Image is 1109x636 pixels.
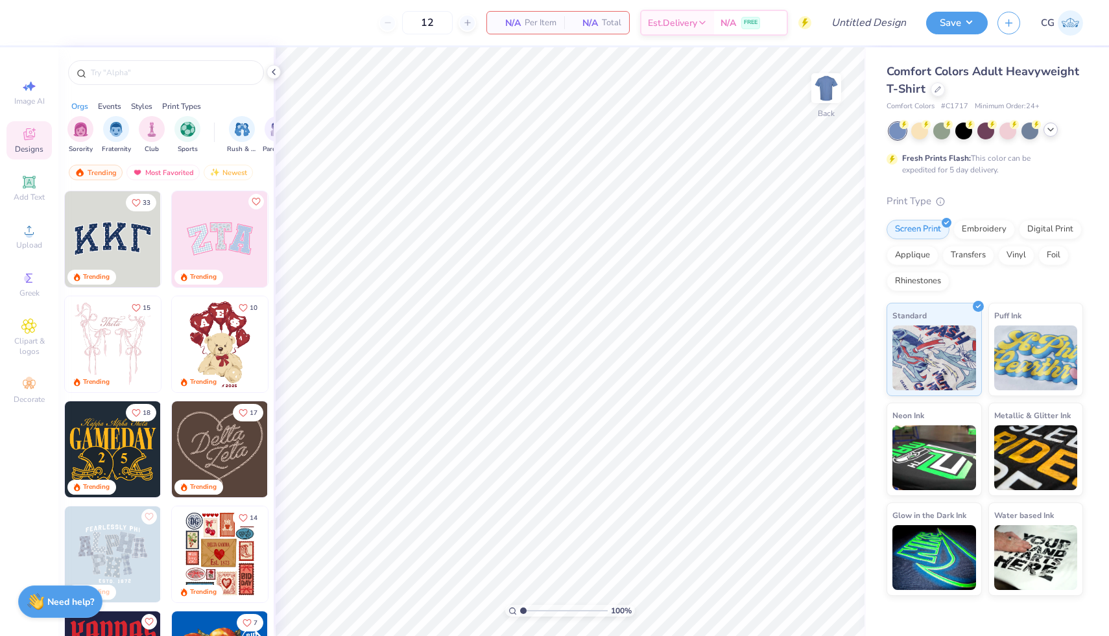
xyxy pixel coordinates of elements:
[602,16,621,30] span: Total
[994,508,1054,522] span: Water based Ink
[190,377,217,387] div: Trending
[14,192,45,202] span: Add Text
[172,401,268,497] img: 12710c6a-dcc0-49ce-8688-7fe8d5f96fe2
[143,200,150,206] span: 33
[233,404,263,421] button: Like
[83,482,110,492] div: Trending
[250,410,257,416] span: 17
[887,64,1079,97] span: Comfort Colors Adult Heavyweight T-Shirt
[190,482,217,492] div: Trending
[892,425,976,490] img: Neon Ink
[892,309,927,322] span: Standard
[71,100,88,112] div: Orgs
[942,246,994,265] div: Transfers
[994,309,1021,322] span: Puff Ink
[83,272,110,282] div: Trending
[141,614,157,630] button: Like
[902,153,971,163] strong: Fresh Prints Flash:
[172,506,268,602] img: 6de2c09e-6ade-4b04-8ea6-6dac27e4729e
[16,240,42,250] span: Upload
[102,116,131,154] div: filter for Fraternity
[190,587,217,597] div: Trending
[887,101,935,112] span: Comfort Colors
[263,145,292,154] span: Parent's Weekend
[953,220,1015,239] div: Embroidery
[227,116,257,154] button: filter button
[162,100,201,112] div: Print Types
[250,515,257,521] span: 14
[98,100,121,112] div: Events
[65,401,161,497] img: b8819b5f-dd70-42f8-b218-32dd770f7b03
[267,296,363,392] img: e74243e0-e378-47aa-a400-bc6bcb25063a
[139,116,165,154] div: filter for Club
[994,425,1078,490] img: Metallic & Glitter Ink
[235,122,250,137] img: Rush & Bid Image
[75,168,85,177] img: trending.gif
[126,165,200,180] div: Most Favorited
[178,145,198,154] span: Sports
[67,116,93,154] div: filter for Sorority
[131,100,152,112] div: Styles
[65,191,161,287] img: 3b9aba4f-e317-4aa7-a679-c95a879539bd
[648,16,697,30] span: Est. Delivery
[611,605,632,617] span: 100 %
[227,116,257,154] div: filter for Rush & Bid
[6,336,52,357] span: Clipart & logos
[174,116,200,154] div: filter for Sports
[139,116,165,154] button: filter button
[89,66,256,79] input: Try "Alpha"
[126,194,156,211] button: Like
[902,152,1062,176] div: This color can be expedited for 5 day delivery.
[892,408,924,422] span: Neon Ink
[887,246,938,265] div: Applique
[14,96,45,106] span: Image AI
[141,509,157,524] button: Like
[721,16,736,30] span: N/A
[267,191,363,287] img: 5ee11766-d822-42f5-ad4e-763472bf8dcf
[145,145,159,154] span: Club
[402,11,453,34] input: – –
[126,299,156,316] button: Like
[172,191,268,287] img: 9980f5e8-e6a1-4b4a-8839-2b0e9349023c
[14,394,45,405] span: Decorate
[994,408,1071,422] span: Metallic & Glitter Ink
[132,168,143,177] img: most_fav.gif
[998,246,1034,265] div: Vinyl
[174,116,200,154] button: filter button
[267,401,363,497] img: ead2b24a-117b-4488-9b34-c08fd5176a7b
[126,404,156,421] button: Like
[237,614,263,631] button: Like
[65,506,161,602] img: 5a4b4175-9e88-49c8-8a23-26d96782ddc6
[1058,10,1083,36] img: Carlee Gerke
[926,12,988,34] button: Save
[143,305,150,311] span: 15
[102,116,131,154] button: filter button
[227,145,257,154] span: Rush & Bid
[67,116,93,154] button: filter button
[821,10,916,36] input: Untitled Design
[887,220,949,239] div: Screen Print
[254,620,257,626] span: 7
[109,122,123,137] img: Fraternity Image
[233,299,263,316] button: Like
[160,191,256,287] img: edfb13fc-0e43-44eb-bea2-bf7fc0dd67f9
[145,122,159,137] img: Club Image
[975,101,1040,112] span: Minimum Order: 24 +
[495,16,521,30] span: N/A
[744,18,757,27] span: FREE
[143,410,150,416] span: 18
[248,194,264,209] button: Like
[941,101,968,112] span: # C1717
[69,165,123,180] div: Trending
[19,288,40,298] span: Greek
[1041,10,1083,36] a: CG
[270,122,285,137] img: Parent's Weekend Image
[172,296,268,392] img: 587403a7-0594-4a7f-b2bd-0ca67a3ff8dd
[994,325,1078,390] img: Puff Ink
[160,401,256,497] img: 2b704b5a-84f6-4980-8295-53d958423ff9
[47,596,94,608] strong: Need help?
[887,272,949,291] div: Rhinestones
[233,509,263,526] button: Like
[160,296,256,392] img: d12a98c7-f0f7-4345-bf3a-b9f1b718b86e
[525,16,556,30] span: Per Item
